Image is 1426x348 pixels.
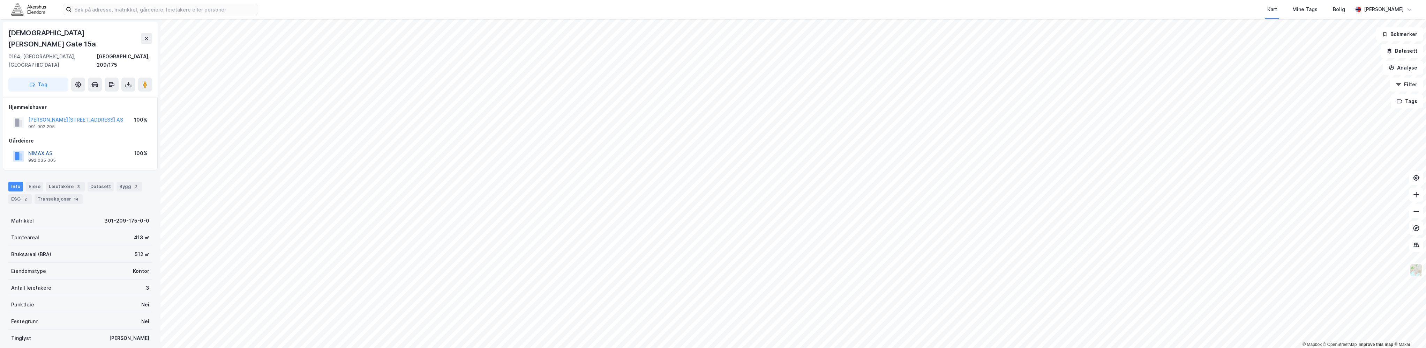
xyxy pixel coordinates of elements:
[134,116,148,124] div: 100%
[1323,342,1357,347] a: OpenStreetMap
[46,182,85,191] div: Leietakere
[8,27,141,50] div: [DEMOGRAPHIC_DATA][PERSON_NAME] Gate 15a
[135,250,149,259] div: 512 ㎡
[1364,5,1404,14] div: [PERSON_NAME]
[146,284,149,292] div: 3
[88,182,114,191] div: Datasett
[9,137,152,145] div: Gårdeiere
[97,52,152,69] div: [GEOGRAPHIC_DATA], 209/175
[11,217,34,225] div: Matrikkel
[11,267,46,275] div: Eiendomstype
[11,300,34,309] div: Punktleie
[11,233,39,242] div: Tomteareal
[133,183,140,190] div: 2
[28,124,55,130] div: 991 902 295
[1381,44,1423,58] button: Datasett
[1303,342,1322,347] a: Mapbox
[1391,94,1423,108] button: Tags
[134,149,148,158] div: 100%
[8,194,32,204] div: ESG
[1383,61,1423,75] button: Analyse
[133,267,149,275] div: Kontor
[1391,314,1426,348] div: Kontrollprogram for chat
[8,182,23,191] div: Info
[117,182,142,191] div: Bygg
[134,233,149,242] div: 413 ㎡
[72,4,258,15] input: Søk på adresse, matrikkel, gårdeiere, leietakere eller personer
[26,182,43,191] div: Eiere
[104,217,149,225] div: 301-209-175-0-0
[11,317,38,326] div: Festegrunn
[1390,78,1423,92] button: Filter
[9,103,152,111] div: Hjemmelshaver
[1359,342,1393,347] a: Improve this map
[22,196,29,203] div: 2
[1410,263,1423,277] img: Z
[11,334,31,342] div: Tinglyst
[1333,5,1345,14] div: Bolig
[141,317,149,326] div: Nei
[11,250,51,259] div: Bruksareal (BRA)
[109,334,149,342] div: [PERSON_NAME]
[75,183,82,190] div: 3
[28,158,56,163] div: 992 035 005
[141,300,149,309] div: Nei
[11,3,46,15] img: akershus-eiendom-logo.9091f326c980b4bce74ccdd9f866810c.svg
[11,284,51,292] div: Antall leietakere
[1267,5,1277,14] div: Kart
[1376,27,1423,41] button: Bokmerker
[8,78,68,92] button: Tag
[1292,5,1318,14] div: Mine Tags
[73,196,80,203] div: 14
[35,194,83,204] div: Transaksjoner
[8,52,97,69] div: 0164, [GEOGRAPHIC_DATA], [GEOGRAPHIC_DATA]
[1391,314,1426,348] iframe: Chat Widget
